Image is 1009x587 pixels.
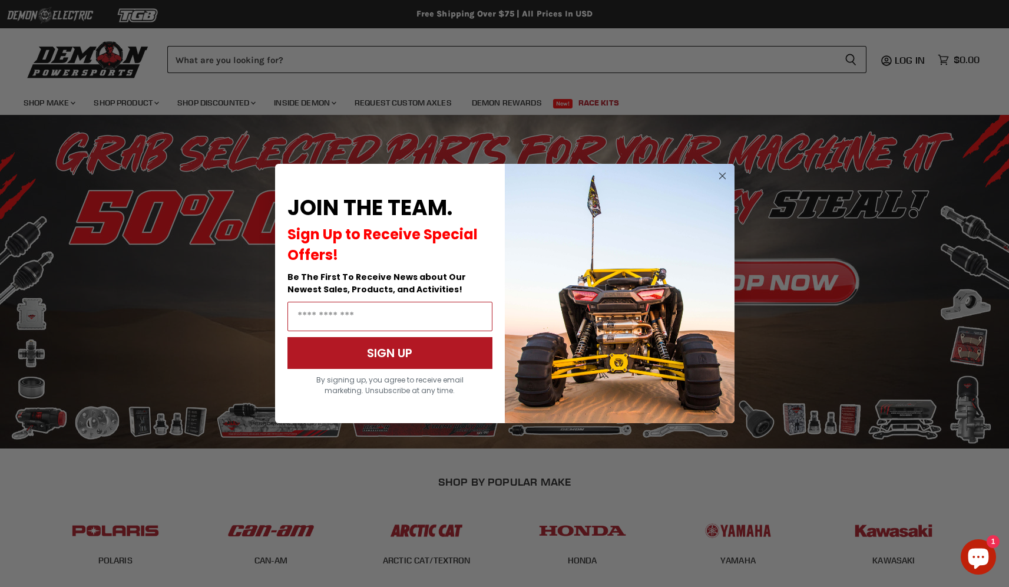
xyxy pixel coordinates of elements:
button: SIGN UP [287,337,492,369]
inbox-online-store-chat: Shopify online store chat [957,539,1000,578]
img: a9095488-b6e7-41ba-879d-588abfab540b.jpeg [505,164,735,423]
span: Be The First To Receive News about Our Newest Sales, Products, and Activities! [287,271,466,295]
span: JOIN THE TEAM. [287,193,452,223]
span: By signing up, you agree to receive email marketing. Unsubscribe at any time. [316,375,464,395]
input: Email Address [287,302,492,331]
span: Sign Up to Receive Special Offers! [287,225,478,265]
button: Close dialog [715,169,730,183]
